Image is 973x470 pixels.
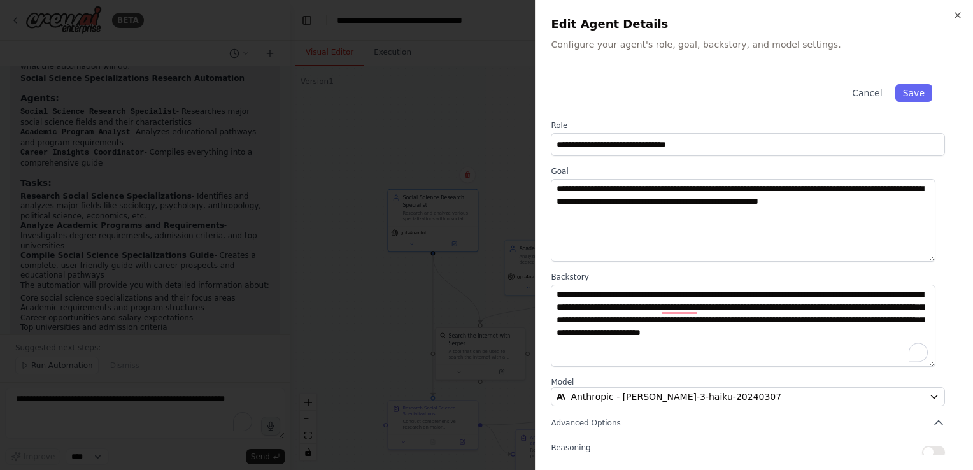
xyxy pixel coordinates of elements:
label: Backstory [551,272,945,282]
button: Save [895,84,932,102]
span: Advanced Options [551,418,620,428]
label: Goal [551,166,945,176]
span: Reasoning [551,443,590,452]
button: Anthropic - [PERSON_NAME]-3-haiku-20240307 [551,387,945,406]
textarea: To enrich screen reader interactions, please activate Accessibility in Grammarly extension settings [551,285,935,367]
p: Configure your agent's role, goal, backstory, and model settings. [551,38,958,51]
button: Advanced Options [551,417,945,429]
button: Cancel [844,84,890,102]
h2: Edit Agent Details [551,15,958,33]
span: Anthropic - claude-3-haiku-20240307 [571,390,781,403]
label: Role [551,120,945,131]
label: Model [551,377,945,387]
